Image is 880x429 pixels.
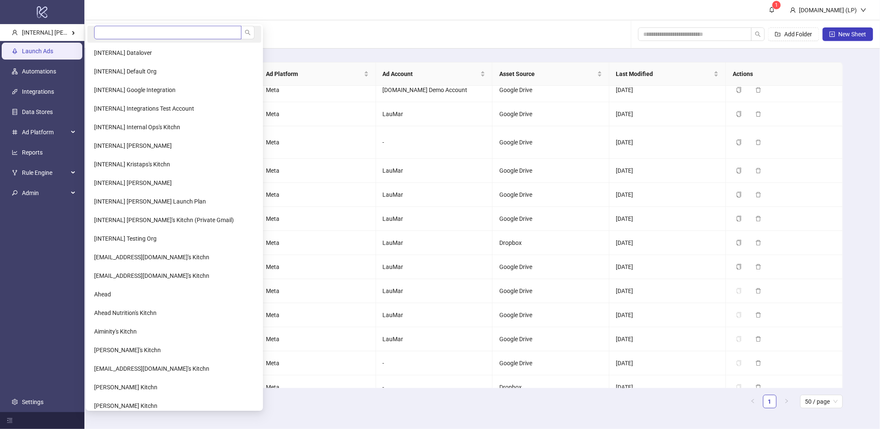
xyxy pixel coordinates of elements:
td: Meta [259,126,376,159]
span: left [750,399,755,404]
button: right [780,395,793,408]
span: Admin [22,185,68,201]
span: copy [736,216,742,222]
span: key [12,190,18,196]
td: Google Drive [493,78,609,102]
span: [INTERNAL] [PERSON_NAME] [94,179,172,186]
td: Meta [259,207,376,231]
span: delete [755,168,761,174]
button: The sheet needs to be migrated before it can be duplicated. Please open the sheet to migrate it. [733,382,749,392]
td: Meta [259,279,376,303]
span: menu-fold [7,418,13,424]
span: Rule Engine [22,164,68,181]
span: [PERSON_NAME] Kitchn [94,402,157,409]
button: New Sheet [823,27,873,41]
span: 1 [775,2,778,8]
li: 1 [763,395,777,408]
td: [DOMAIN_NAME] Demo Account [376,78,493,102]
td: Google Drive [493,126,609,159]
th: Last Modified [609,62,726,86]
span: folder-add [775,31,781,37]
span: Ahead Nutrition's Kitchn [94,310,157,316]
span: search [245,30,251,35]
td: [DATE] [609,351,726,375]
span: 50 / page [805,395,838,408]
span: delete [755,111,761,117]
td: [DATE] [609,255,726,279]
span: [INTERNAL] [PERSON_NAME]'s Kitchn (Private Gmail) [94,217,234,223]
td: Meta [259,183,376,207]
a: 1 [764,395,776,408]
a: Launch Ads [22,48,53,54]
span: Ad Platform [22,124,68,141]
li: Previous Page [746,395,760,408]
span: [EMAIL_ADDRESS][DOMAIN_NAME]'s Kitchn [94,365,209,372]
td: Meta [259,102,376,126]
a: Reports [22,149,43,156]
span: fork [12,170,18,176]
div: Page Size [800,395,843,408]
span: [INTERNAL] Google Integration [94,87,176,93]
span: delete [755,288,761,294]
span: delete [755,192,761,198]
span: delete [755,240,761,246]
td: LauMar [376,303,493,327]
td: Dropbox [493,231,609,255]
span: [INTERNAL] [PERSON_NAME] Kitchn [22,29,118,36]
td: Meta [259,327,376,351]
td: Meta [259,78,376,102]
span: [INTERNAL] [PERSON_NAME] [94,142,172,149]
td: Google Drive [493,102,609,126]
button: The sheet needs to be migrated before it can be duplicated. Please open the sheet to migrate it. [733,286,749,296]
td: - [376,126,493,159]
td: Google Drive [493,159,609,183]
span: [INTERNAL] Integrations Test Account [94,105,194,112]
td: - [376,375,493,399]
td: Meta [259,303,376,327]
td: Google Drive [493,303,609,327]
span: [INTERNAL] Default Org [94,68,157,75]
div: [DOMAIN_NAME] (LP) [796,5,861,15]
span: [INTERNAL] Internal Ops's Kitchn [94,124,180,130]
span: Ad Account [383,69,479,79]
span: [EMAIL_ADDRESS][DOMAIN_NAME]'s Kitchn [94,254,209,261]
button: The sheet needs to be migrated before it can be duplicated. Please open the sheet to migrate it. [733,334,749,344]
span: delete [755,384,761,390]
td: Google Drive [493,183,609,207]
span: [INTERNAL] Datalover [94,49,152,56]
td: Google Drive [493,351,609,375]
td: Google Drive [493,255,609,279]
span: copy [736,168,742,174]
span: [INTERNAL] [PERSON_NAME] Launch Plan [94,198,206,205]
button: The sheet needs to be migrated before it can be duplicated. Please open the sheet to migrate it. [733,310,749,320]
span: delete [755,336,761,342]
td: LauMar [376,231,493,255]
td: Meta [259,351,376,375]
td: Google Drive [493,279,609,303]
span: bell [769,7,775,13]
span: Add Folder [784,31,812,38]
span: delete [755,87,761,93]
td: [DATE] [609,78,726,102]
li: Next Page [780,395,793,408]
button: left [746,395,760,408]
span: Asset Source [499,69,596,79]
span: Last Modified [616,69,712,79]
sup: 1 [772,1,781,9]
td: LauMar [376,207,493,231]
td: [DATE] [609,303,726,327]
th: Ad Platform [259,62,376,86]
span: Ad Platform [266,69,362,79]
a: Data Stores [22,109,53,115]
a: Automations [22,68,56,75]
span: delete [755,264,761,270]
td: [DATE] [609,327,726,351]
th: Ad Account [376,62,493,86]
td: Meta [259,231,376,255]
span: copy [736,192,742,198]
td: [DATE] [609,102,726,126]
td: LauMar [376,255,493,279]
a: Settings [22,399,43,405]
span: copy [736,240,742,246]
span: [PERSON_NAME] Kitchn [94,384,157,391]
